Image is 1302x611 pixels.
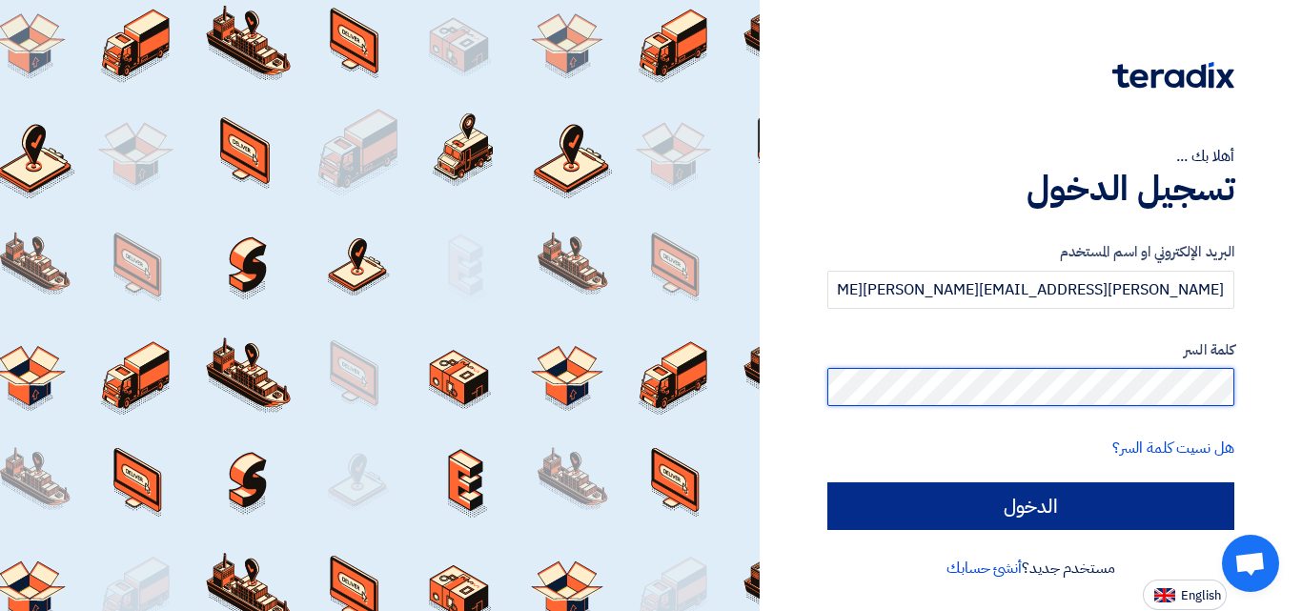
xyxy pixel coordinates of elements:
div: Open chat [1222,535,1279,592]
label: البريد الإلكتروني او اسم المستخدم [827,241,1234,263]
img: Teradix logo [1112,62,1234,89]
a: هل نسيت كلمة السر؟ [1112,437,1234,459]
label: كلمة السر [827,339,1234,361]
h1: تسجيل الدخول [827,168,1234,210]
span: English [1181,589,1221,602]
div: مستخدم جديد؟ [827,557,1234,580]
input: الدخول [827,482,1234,530]
input: أدخل بريد العمل الإلكتروني او اسم المستخدم الخاص بك ... [827,271,1234,309]
a: أنشئ حسابك [946,557,1022,580]
div: أهلا بك ... [827,145,1234,168]
button: English [1143,580,1227,610]
img: en-US.png [1154,588,1175,602]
